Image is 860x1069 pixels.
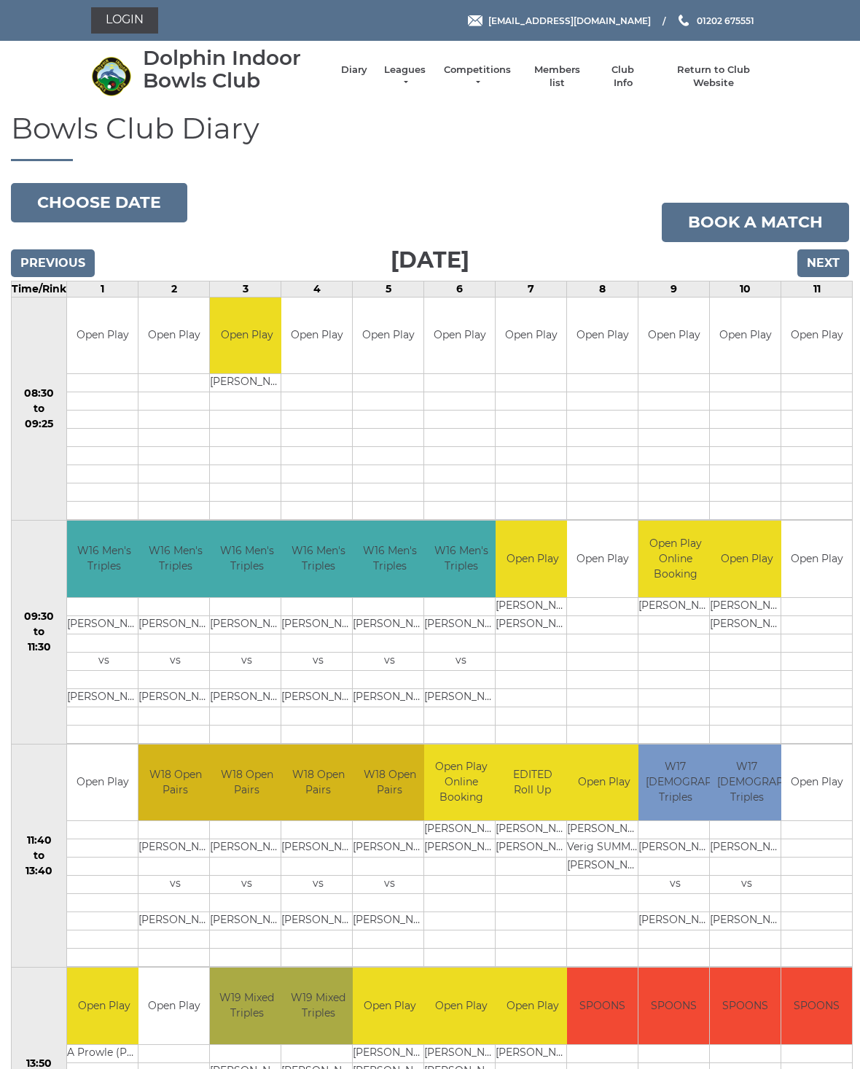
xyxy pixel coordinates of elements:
td: [PERSON_NAME] [424,688,498,707]
td: 10 [710,281,781,297]
td: 09:30 to 11:30 [12,521,67,745]
td: Open Play [567,298,638,374]
td: vs [353,876,426,894]
h1: Bowls Club Diary [11,112,849,161]
td: [PERSON_NAME] [424,821,498,839]
td: Open Play [67,745,138,821]
td: Open Play [138,298,209,374]
td: SPOONS [710,968,781,1044]
td: 9 [638,281,710,297]
td: vs [710,876,783,894]
td: Open Play [424,968,498,1044]
td: [PERSON_NAME] [210,912,284,930]
td: 3 [210,281,281,297]
td: [PERSON_NAME] [210,688,284,707]
td: SPOONS [567,968,638,1044]
td: [PERSON_NAME] [353,688,426,707]
td: Open Play [567,745,641,821]
td: vs [281,876,355,894]
td: SPOONS [781,968,852,1044]
td: W17 [DEMOGRAPHIC_DATA] Triples [710,745,783,821]
td: 2 [138,281,210,297]
td: [PERSON_NAME] [281,688,355,707]
td: Open Play [67,968,141,1044]
td: [PERSON_NAME] [638,597,712,615]
td: [PERSON_NAME] [496,839,569,858]
td: 1 [67,281,138,297]
td: vs [353,652,426,670]
td: W16 Men's Triples [138,521,212,597]
a: Return to Club Website [659,63,769,90]
td: W18 Open Pairs [281,745,355,821]
td: Open Play [67,298,138,374]
td: [PERSON_NAME] [710,597,783,615]
td: [PERSON_NAME] [424,615,498,634]
a: Members list [526,63,587,90]
img: Dolphin Indoor Bowls Club [91,56,131,96]
td: Open Play Online Booking [638,521,712,597]
a: Diary [341,63,367,77]
td: [PERSON_NAME] [424,839,498,858]
td: 11:40 to 13:40 [12,744,67,968]
td: [PERSON_NAME] [710,839,783,858]
td: Open Play [781,745,852,821]
td: [PERSON_NAME] [138,912,212,930]
td: vs [210,652,284,670]
td: W16 Men's Triples [210,521,284,597]
td: 5 [353,281,424,297]
td: A Prowle (PBA) [67,1044,141,1062]
td: W16 Men's Triples [353,521,426,597]
td: Open Play [353,968,426,1044]
td: [PERSON_NAME] [210,374,284,392]
td: [PERSON_NAME] [567,858,641,876]
td: Open Play [781,521,852,597]
td: Open Play [710,521,783,597]
td: [PERSON_NAME] [424,1044,498,1062]
td: W16 Men's Triples [424,521,498,597]
td: [PERSON_NAME] [353,912,426,930]
td: Open Play [353,298,423,374]
a: Competitions [442,63,512,90]
td: vs [138,652,212,670]
td: [PERSON_NAME] [710,615,783,634]
td: EDITED Roll Up [496,745,569,821]
td: W18 Open Pairs [353,745,426,821]
span: 01202 675551 [697,15,754,26]
td: vs [281,652,355,670]
td: Open Play [781,298,852,374]
td: [PERSON_NAME] [496,821,569,839]
td: [PERSON_NAME] [496,1044,569,1062]
td: [PERSON_NAME] [67,615,141,634]
td: Open Play [281,298,352,374]
a: Book a match [662,203,849,242]
td: Time/Rink [12,281,67,297]
td: vs [424,652,498,670]
img: Phone us [679,15,689,26]
td: [PERSON_NAME] [496,615,569,634]
td: W18 Open Pairs [210,745,284,821]
td: Open Play [710,298,781,374]
td: [PERSON_NAME] [281,912,355,930]
td: vs [67,652,141,670]
input: Next [797,249,849,277]
td: Open Play [424,298,495,374]
td: vs [210,876,284,894]
td: Open Play [567,521,638,597]
td: [PERSON_NAME] [138,839,212,858]
td: W18 Open Pairs [138,745,212,821]
td: Verig SUMMERFIELD [567,839,641,858]
td: vs [638,876,712,894]
div: Dolphin Indoor Bowls Club [143,47,327,92]
td: Open Play [210,298,284,374]
td: [PERSON_NAME] [67,688,141,707]
td: Open Play [138,968,209,1044]
td: W16 Men's Triples [67,521,141,597]
td: SPOONS [638,968,709,1044]
td: 08:30 to 09:25 [12,297,67,521]
td: vs [138,876,212,894]
td: [PERSON_NAME] [353,1044,426,1062]
td: 8 [567,281,638,297]
td: [PERSON_NAME] [138,615,212,634]
td: [PERSON_NAME] [210,839,284,858]
td: Open Play [496,298,566,374]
